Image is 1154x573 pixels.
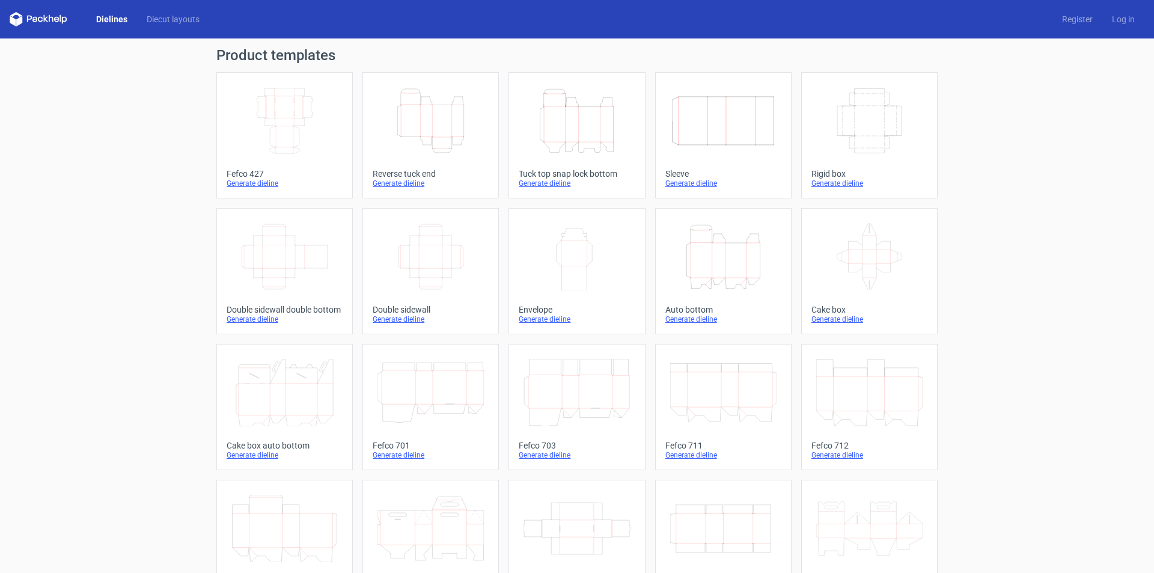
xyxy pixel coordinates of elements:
div: Fefco 703 [519,441,635,450]
a: Fefco 701Generate dieline [362,344,499,470]
div: Generate dieline [519,314,635,324]
a: Fefco 703Generate dieline [508,344,645,470]
h1: Product templates [216,48,938,63]
a: Tuck top snap lock bottomGenerate dieline [508,72,645,198]
a: Register [1052,13,1102,25]
a: Fefco 711Generate dieline [655,344,792,470]
div: Tuck top snap lock bottom [519,169,635,179]
a: Fefco 427Generate dieline [216,72,353,198]
a: Cake box auto bottomGenerate dieline [216,344,353,470]
div: Cake box [811,305,927,314]
a: Reverse tuck endGenerate dieline [362,72,499,198]
div: Rigid box [811,169,927,179]
div: Fefco 712 [811,441,927,450]
div: Fefco 427 [227,169,343,179]
div: Generate dieline [227,179,343,188]
div: Generate dieline [665,314,781,324]
div: Fefco 701 [373,441,489,450]
div: Generate dieline [227,450,343,460]
div: Generate dieline [373,314,489,324]
div: Auto bottom [665,305,781,314]
a: Log in [1102,13,1144,25]
div: Generate dieline [811,314,927,324]
div: Generate dieline [519,450,635,460]
div: Generate dieline [519,179,635,188]
div: Envelope [519,305,635,314]
a: Dielines [87,13,137,25]
div: Reverse tuck end [373,169,489,179]
a: EnvelopeGenerate dieline [508,208,645,334]
div: Cake box auto bottom [227,441,343,450]
a: Diecut layouts [137,13,209,25]
div: Generate dieline [373,450,489,460]
div: Generate dieline [665,179,781,188]
a: Double sidewallGenerate dieline [362,208,499,334]
div: Generate dieline [227,314,343,324]
a: Auto bottomGenerate dieline [655,208,792,334]
div: Generate dieline [811,179,927,188]
div: Double sidewall [373,305,489,314]
a: SleeveGenerate dieline [655,72,792,198]
div: Double sidewall double bottom [227,305,343,314]
div: Fefco 711 [665,441,781,450]
div: Generate dieline [811,450,927,460]
a: Cake boxGenerate dieline [801,208,938,334]
a: Fefco 712Generate dieline [801,344,938,470]
a: Rigid boxGenerate dieline [801,72,938,198]
div: Sleeve [665,169,781,179]
div: Generate dieline [373,179,489,188]
div: Generate dieline [665,450,781,460]
a: Double sidewall double bottomGenerate dieline [216,208,353,334]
